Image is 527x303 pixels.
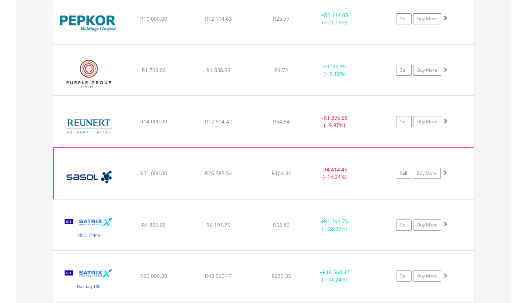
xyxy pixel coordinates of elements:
[274,67,288,74] span: R1.72
[271,272,291,279] span: R235.35
[273,221,290,228] span: R52.89
[396,13,412,24] a: Sell
[271,170,291,177] span: R104.34
[205,272,232,279] span: R43 560.47
[396,65,412,76] a: Sell
[307,218,363,232] div: + (+ 28.99%)
[413,168,441,179] a: Buy More
[396,168,411,179] a: Sell
[273,118,290,125] span: R54.54
[57,260,121,300] img: EQU.ZA.STXNDQ.png
[307,269,363,283] div: + (+ 74.24%)
[324,11,348,18] span: R2 114.63
[323,166,347,173] span: R4 414.46
[142,67,166,74] span: R1 700.00
[396,219,412,231] a: Sell
[396,116,412,127] a: Sell
[206,67,230,74] span: R1 838.99
[413,116,441,127] a: Buy More
[413,219,441,231] a: Buy More
[307,166,362,181] div: - (- 14.24%)
[140,118,167,125] span: R14 000.00
[140,272,167,279] span: R25 000.00
[206,221,230,228] span: R6 191.75
[273,15,290,22] span: R25.77
[205,170,232,177] span: R26 585.54
[413,65,441,76] a: Buy More
[413,13,441,24] a: Buy More
[326,63,346,70] span: R138.99
[57,54,121,94] img: EQU.ZA.PPE.png
[307,11,363,26] div: + (+ 21.15%)
[396,270,412,282] a: Sell
[324,218,348,225] span: R1 391.75
[57,157,121,197] img: EQU.ZA.SOL.png
[57,3,121,42] img: EQU.ZA.PPH.png
[140,170,167,177] span: R31 000.00
[142,221,166,228] span: R4 800.00
[307,63,363,78] div: + (+ 8.18%)
[205,118,232,125] span: R12 604.42
[307,114,363,129] div: - (- 9.97%)
[413,270,441,282] a: Buy More
[324,114,348,121] span: R1 395.58
[140,15,167,22] span: R10 000.00
[57,209,121,248] img: EQU.ZA.STXCHN.png
[57,105,121,145] img: EQU.ZA.RLO.png
[322,269,349,276] span: R18 560.47
[205,15,232,22] span: R12 114.63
